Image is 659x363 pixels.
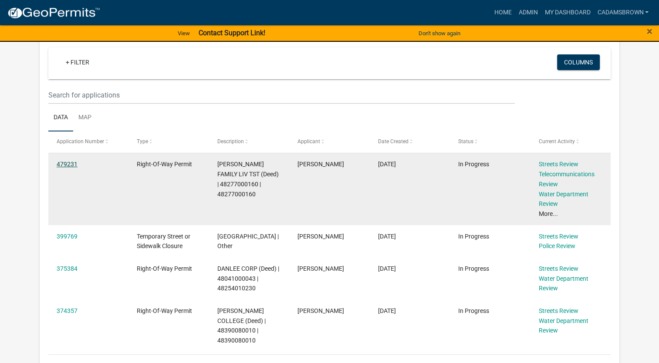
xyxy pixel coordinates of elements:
[217,307,266,344] span: SIMPSON COLLEGE (Deed) | 48390080010 | 48390080010
[48,86,515,104] input: Search for applications
[515,4,541,21] a: Admin
[378,138,409,145] span: Date Created
[538,191,588,208] a: Water Department Review
[209,131,289,152] datatable-header-cell: Description
[458,307,489,314] span: In Progress
[458,138,473,145] span: Status
[297,307,344,314] span: juan perez
[217,233,279,250] span: Indianola Public Library | Other
[73,104,97,132] a: Map
[541,4,594,21] a: My Dashboard
[490,4,515,21] a: Home
[59,54,96,70] a: + Filter
[647,25,652,37] span: ×
[458,233,489,240] span: In Progress
[217,265,279,292] span: DANLEE CORP (Deed) | 48041000043 | 48254010230
[217,138,244,145] span: Description
[378,307,396,314] span: 02/07/2025
[458,161,489,168] span: In Progress
[217,161,279,197] span: AXTELL FAMILY LIV TST (Deed) | 48277000160 | 48277000160
[538,307,578,314] a: Streets Review
[538,210,558,217] a: More...
[538,242,575,249] a: Police Review
[137,233,190,250] span: Temporary Street or Sidewalk Closure
[297,233,344,240] span: Jacy West
[297,138,320,145] span: Applicant
[538,171,594,188] a: Telecommunications Review
[57,138,104,145] span: Application Number
[458,265,489,272] span: In Progress
[538,138,575,145] span: Current Activity
[538,161,578,168] a: Streets Review
[137,265,192,272] span: Right-Of-Way Permit
[48,131,128,152] datatable-header-cell: Application Number
[378,161,396,168] span: 09/16/2025
[289,131,369,152] datatable-header-cell: Applicant
[538,265,578,272] a: Streets Review
[538,317,588,334] a: Water Department Review
[369,131,449,152] datatable-header-cell: Date Created
[538,233,578,240] a: Streets Review
[378,265,396,272] span: 02/11/2025
[557,54,600,70] button: Columns
[137,161,192,168] span: Right-Of-Way Permit
[48,104,73,132] a: Data
[137,307,192,314] span: Right-Of-Way Permit
[415,26,464,40] button: Don't show again
[199,29,265,37] strong: Contact Support Link!
[530,131,610,152] datatable-header-cell: Current Activity
[450,131,530,152] datatable-header-cell: Status
[594,4,652,21] a: cadamsbrown
[297,265,344,272] span: juan perez
[57,307,78,314] a: 374357
[137,138,148,145] span: Type
[128,131,209,152] datatable-header-cell: Type
[57,233,78,240] a: 399769
[57,161,78,168] a: 479231
[297,161,344,168] span: Signe Pedersen
[174,26,193,40] a: View
[647,26,652,37] button: Close
[538,275,588,292] a: Water Department Review
[378,233,396,240] span: 04/03/2025
[57,265,78,272] a: 375384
